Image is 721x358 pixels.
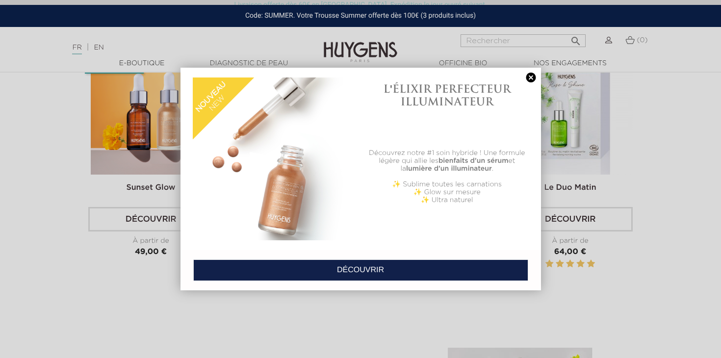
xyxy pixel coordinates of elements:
[406,165,492,172] b: lumière d'un illuminateur
[365,82,529,108] h1: L'ÉLIXIR PERFECTEUR ILLUMINATEUR
[365,180,529,188] p: ✨ Sublime toutes les carnations
[193,259,528,281] a: DÉCOUVRIR
[365,188,529,196] p: ✨ Glow sur mesure
[438,157,509,164] b: bienfaits d'un sérum
[365,149,529,173] p: Découvrez notre #1 soin hybride ! Une formule légère qui allie les et la .
[365,196,529,204] p: ✨ Ultra naturel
